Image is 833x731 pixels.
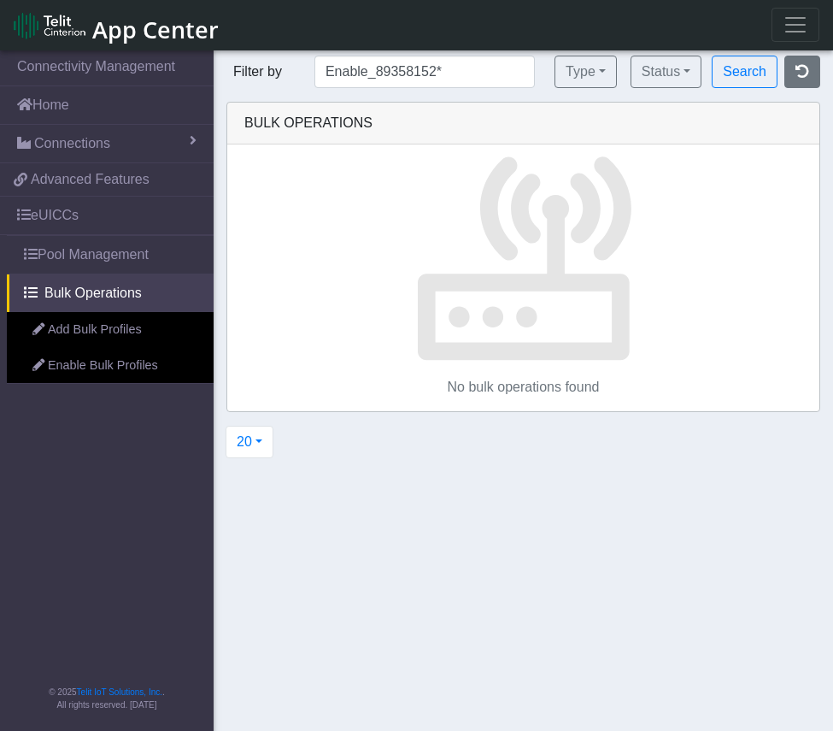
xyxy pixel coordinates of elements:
span: Advanced Features [31,169,150,190]
span: App Center [92,14,219,45]
button: Status [631,56,701,88]
span: Connections [34,133,110,154]
span: Filter by [226,64,289,79]
input: Search by name [314,56,535,88]
img: logo-telit-cinterion-gw-new.png [14,12,85,39]
button: Search [712,56,777,88]
div: Bulk Operations [232,113,815,133]
button: 20 [226,426,273,458]
a: App Center [14,7,216,44]
a: Pool Management [7,236,214,274]
a: Telit IoT Solutions, Inc. [77,687,162,697]
button: Toggle navigation [771,8,819,42]
a: Bulk Operations [7,274,214,312]
a: Add Bulk Profiles [7,312,214,348]
a: Enable Bulk Profiles [7,348,214,384]
button: Type [554,56,617,88]
img: No bulk operations found [414,144,633,363]
p: No bulk operations found [227,377,819,398]
span: Bulk Operations [44,283,142,304]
